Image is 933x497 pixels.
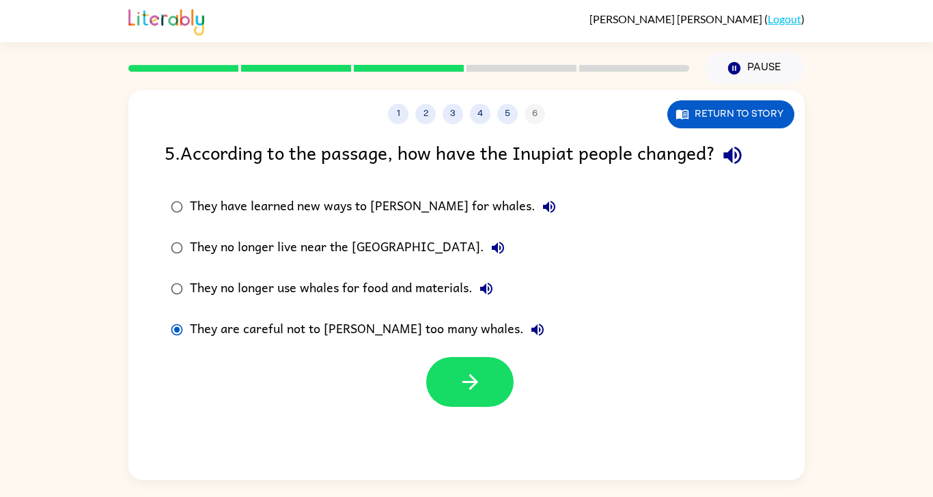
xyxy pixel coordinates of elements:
[589,12,764,25] span: [PERSON_NAME] [PERSON_NAME]
[165,138,768,173] div: 5 . According to the passage, how have the Inupiat people changed?
[190,316,551,343] div: They are careful not to [PERSON_NAME] too many whales.
[190,275,500,302] div: They no longer use whales for food and materials.
[443,104,463,124] button: 3
[667,100,794,128] button: Return to story
[128,5,204,35] img: Literably
[473,275,500,302] button: They no longer use whales for food and materials.
[706,53,805,84] button: Pause
[415,104,436,124] button: 2
[190,234,512,261] div: They no longer live near the [GEOGRAPHIC_DATA].
[484,234,512,261] button: They no longer live near the [GEOGRAPHIC_DATA].
[497,104,518,124] button: 5
[190,193,563,221] div: They have learned new ways to [PERSON_NAME] for whales.
[470,104,490,124] button: 4
[524,316,551,343] button: They are careful not to [PERSON_NAME] too many whales.
[535,193,563,221] button: They have learned new ways to [PERSON_NAME] for whales.
[768,12,801,25] a: Logout
[589,12,805,25] div: ( )
[388,104,408,124] button: 1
